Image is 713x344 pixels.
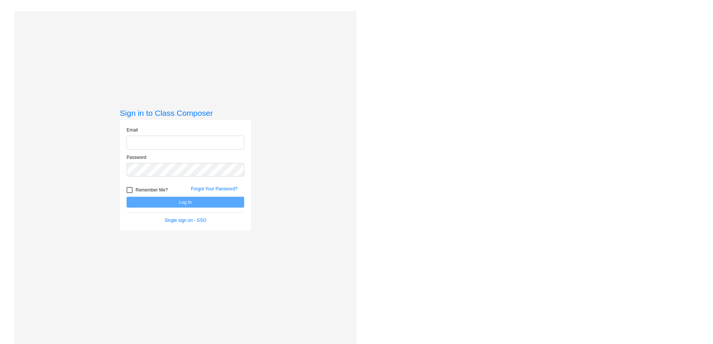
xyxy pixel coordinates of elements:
a: Forgot Your Password? [191,186,238,191]
label: Email [127,127,138,133]
a: Single sign on - SSO [164,218,206,223]
span: Remember Me? [136,185,168,194]
label: Password [127,154,146,161]
h3: Sign in to Class Composer [120,108,251,118]
button: Log In [127,197,244,208]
